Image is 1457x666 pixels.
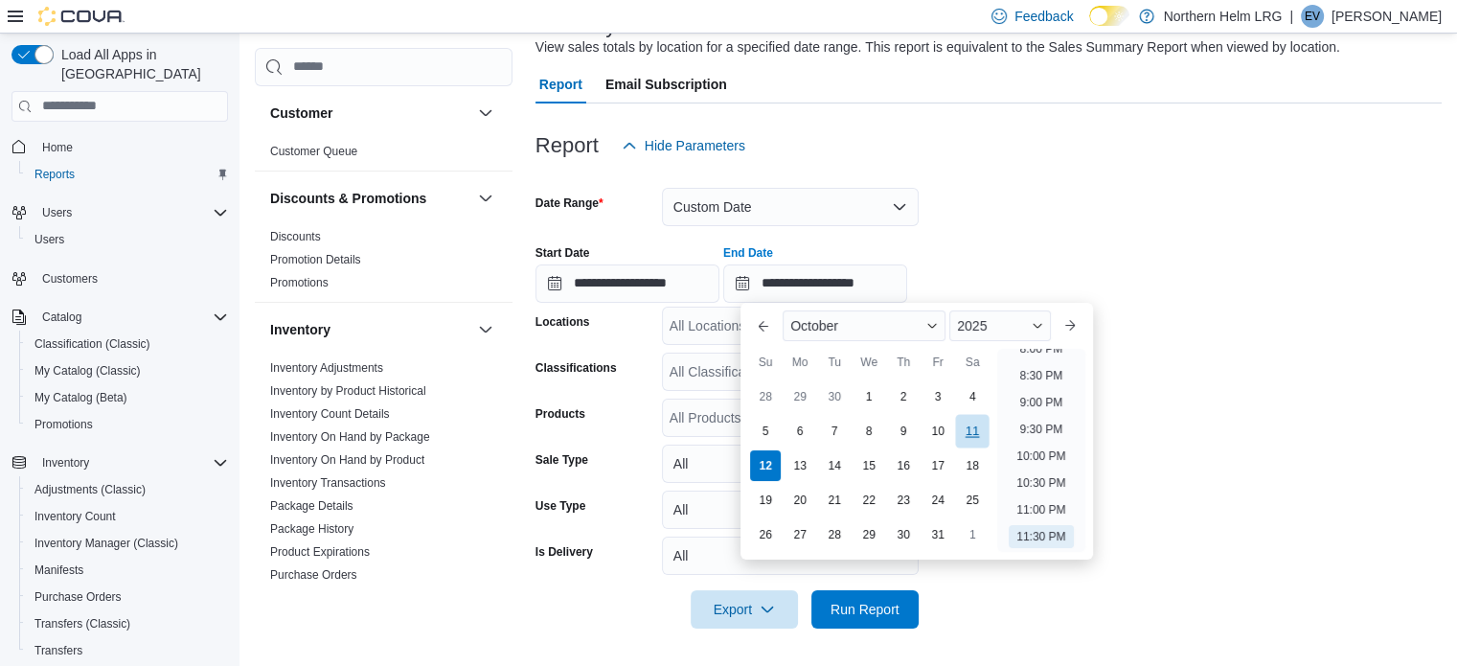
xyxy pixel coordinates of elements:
[854,416,884,447] div: day-8
[27,505,228,528] span: Inventory Count
[34,266,228,290] span: Customers
[819,519,850,550] div: day-28
[1009,445,1073,468] li: 10:00 PM
[535,406,585,422] label: Products
[957,450,988,481] div: day-18
[27,386,228,409] span: My Catalog (Beta)
[997,349,1084,552] ul: Time
[270,452,424,468] span: Inventory On Hand by Product
[270,360,383,376] span: Inventory Adjustments
[34,616,130,632] span: Transfers (Classic)
[42,140,73,155] span: Home
[270,253,361,266] a: Promotion Details
[785,519,815,550] div: day-27
[790,318,838,333] span: October
[956,414,990,448] div: day-11
[42,205,72,220] span: Users
[474,318,497,341] button: Inventory
[888,381,919,412] div: day-2
[535,544,593,560] label: Is Delivery
[535,264,719,303] input: Press the down key to open a popover containing a calendar.
[783,310,945,341] div: Button. Open the month selector. October is currently selected.
[888,450,919,481] div: day-16
[614,126,753,165] button: Hide Parameters
[535,245,590,261] label: Start Date
[957,485,988,516] div: day-25
[4,304,236,331] button: Catalog
[535,498,585,514] label: Use Type
[1009,525,1073,548] li: 11:30 PM
[19,161,236,188] button: Reports
[27,359,228,382] span: My Catalog (Classic)
[750,416,781,447] div: day-5
[535,195,603,211] label: Date Range
[1301,5,1324,28] div: Emily Vizza
[922,347,953,378] div: Fr
[811,590,919,629] button: Run Report
[34,363,141,379] span: My Catalog (Classic)
[691,590,798,629] button: Export
[535,360,617,376] label: Classifications
[270,189,426,208] h3: Discounts & Promotions
[270,544,370,560] span: Product Expirations
[270,103,470,123] button: Customer
[270,567,357,583] span: Purchase Orders
[270,522,353,536] a: Package History
[854,450,884,481] div: day-15
[723,245,773,261] label: End Date
[819,381,850,412] div: day-30
[27,532,186,555] a: Inventory Manager (Classic)
[1009,471,1073,494] li: 10:30 PM
[888,485,919,516] div: day-23
[34,643,82,658] span: Transfers
[19,637,236,664] button: Transfers
[750,450,781,481] div: day-12
[270,103,332,123] h3: Customer
[19,503,236,530] button: Inventory Count
[888,519,919,550] div: day-30
[1305,5,1320,28] span: EV
[34,267,105,290] a: Customers
[1009,498,1073,521] li: 11:00 PM
[1332,5,1442,28] p: [PERSON_NAME]
[27,228,72,251] a: Users
[949,310,1050,341] div: Button. Open the year selector. 2025 is currently selected.
[662,445,919,483] button: All
[19,331,236,357] button: Classification (Classic)
[19,557,236,584] button: Manifests
[34,451,228,474] span: Inventory
[19,610,236,637] button: Transfers (Classic)
[270,475,386,491] span: Inventory Transactions
[27,228,228,251] span: Users
[34,306,89,329] button: Catalog
[27,639,228,662] span: Transfers
[34,482,146,497] span: Adjustments (Classic)
[1089,26,1090,27] span: Dark Mode
[474,102,497,125] button: Customer
[19,357,236,384] button: My Catalog (Classic)
[888,416,919,447] div: day-9
[854,519,884,550] div: day-29
[1013,337,1071,360] li: 8:00 PM
[27,163,228,186] span: Reports
[27,505,124,528] a: Inventory Count
[27,639,90,662] a: Transfers
[34,136,80,159] a: Home
[270,320,470,339] button: Inventory
[819,450,850,481] div: day-14
[474,187,497,210] button: Discounts & Promotions
[535,452,588,468] label: Sale Type
[34,390,127,405] span: My Catalog (Beta)
[785,485,815,516] div: day-20
[645,136,745,155] span: Hide Parameters
[854,347,884,378] div: We
[42,271,98,287] span: Customers
[750,347,781,378] div: Su
[1014,7,1073,26] span: Feedback
[27,532,228,555] span: Inventory Manager (Classic)
[270,476,386,490] a: Inventory Transactions
[723,264,907,303] input: Press the down key to enter a popover containing a calendar. Press the escape key to close the po...
[957,381,988,412] div: day-4
[785,347,815,378] div: Mo
[27,612,228,635] span: Transfers (Classic)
